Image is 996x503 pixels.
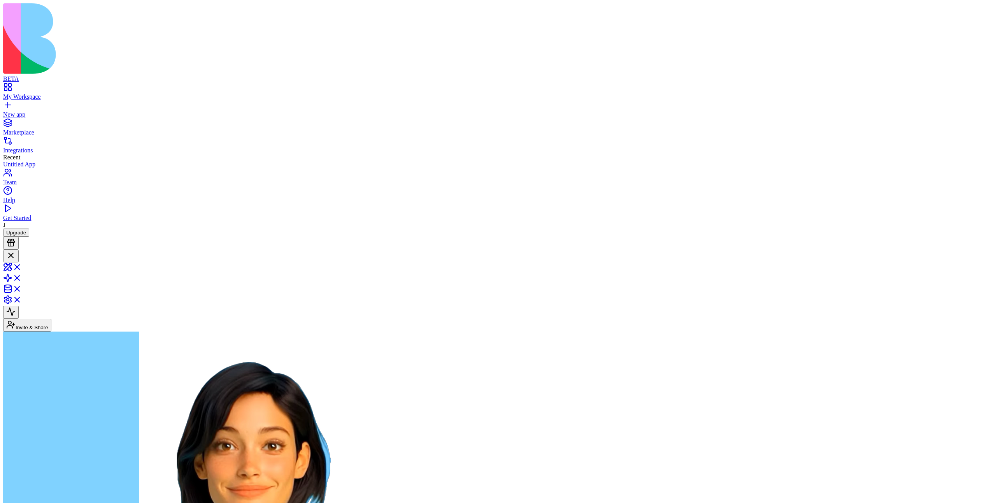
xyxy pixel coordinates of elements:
div: BETA [3,75,993,82]
div: Get Started [3,215,993,222]
div: Integrations [3,147,993,154]
a: Upgrade [3,229,29,236]
button: Invite & Share [3,319,51,332]
button: Upgrade [3,229,29,237]
div: Team [3,179,993,186]
span: Recent [3,154,20,161]
div: My Workspace [3,93,993,100]
span: J [3,222,5,228]
a: Untitled App [3,161,993,168]
div: Marketplace [3,129,993,136]
a: New app [3,104,993,118]
a: Integrations [3,140,993,154]
a: Get Started [3,208,993,222]
a: Help [3,190,993,204]
a: Marketplace [3,122,993,136]
img: logo [3,3,316,74]
a: Team [3,172,993,186]
a: BETA [3,68,993,82]
a: My Workspace [3,86,993,100]
div: New app [3,111,993,118]
div: Help [3,197,993,204]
